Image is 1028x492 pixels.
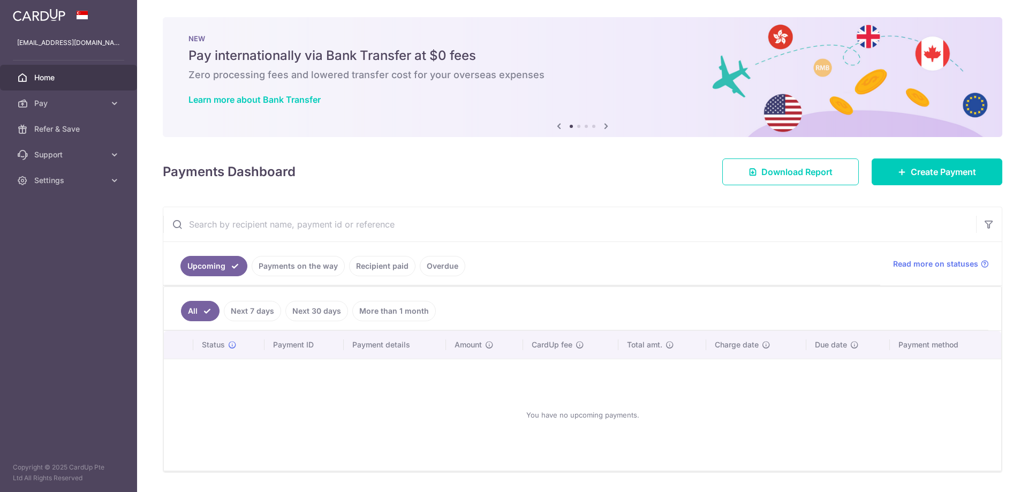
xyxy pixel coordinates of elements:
a: Download Report [722,158,859,185]
a: All [181,301,220,321]
span: Total amt. [627,339,662,350]
span: Refer & Save [34,124,105,134]
span: Status [202,339,225,350]
img: Bank transfer banner [163,17,1002,137]
th: Payment ID [264,331,344,359]
div: You have no upcoming payments. [177,368,988,462]
span: Download Report [761,165,833,178]
span: Support [34,149,105,160]
a: Overdue [420,256,465,276]
span: Pay [34,98,105,109]
a: More than 1 month [352,301,436,321]
a: Read more on statuses [893,259,989,269]
p: NEW [188,34,977,43]
h5: Pay internationally via Bank Transfer at $0 fees [188,47,977,64]
h4: Payments Dashboard [163,162,296,181]
a: Next 7 days [224,301,281,321]
img: CardUp [13,9,65,21]
p: [EMAIL_ADDRESS][DOMAIN_NAME] [17,37,120,48]
th: Payment details [344,331,447,359]
span: Amount [455,339,482,350]
a: Payments on the way [252,256,345,276]
th: Payment method [890,331,1001,359]
a: Upcoming [180,256,247,276]
span: Settings [34,175,105,186]
span: Create Payment [911,165,976,178]
span: Due date [815,339,847,350]
a: Create Payment [872,158,1002,185]
span: Home [34,72,105,83]
a: Next 30 days [285,301,348,321]
input: Search by recipient name, payment id or reference [163,207,976,241]
span: Charge date [715,339,759,350]
span: Read more on statuses [893,259,978,269]
a: Recipient paid [349,256,415,276]
a: Learn more about Bank Transfer [188,94,321,105]
h6: Zero processing fees and lowered transfer cost for your overseas expenses [188,69,977,81]
span: CardUp fee [532,339,572,350]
